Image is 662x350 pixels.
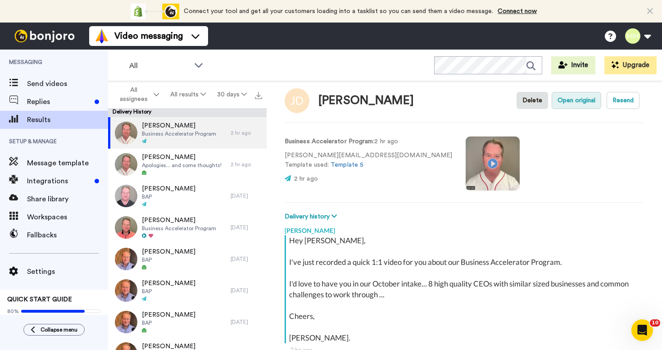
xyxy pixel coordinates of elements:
span: All assignees [115,86,152,104]
img: d4a71aab-3678-493b-96e9-9ffddd6c5fef-thumb.jpg [115,122,137,144]
a: [PERSON_NAME]Business Accelerator Program[DATE] [108,212,267,243]
button: Invite [551,56,595,74]
div: [DATE] [231,192,262,200]
iframe: Intercom live chat [631,319,653,341]
span: Settings [27,266,108,277]
div: [DATE] [231,224,262,231]
strong: Business Accelerator Program [285,138,373,145]
span: Fallbacks [27,230,108,241]
img: export.svg [255,92,262,99]
button: All assignees [110,82,165,107]
div: Delivery History [108,108,267,117]
button: Delivery history [285,212,340,222]
a: Connect now [498,8,537,14]
div: [DATE] [231,287,262,294]
a: [PERSON_NAME]BAP[DATE] [108,306,267,338]
span: Send videos [27,78,108,89]
p: [PERSON_NAME][EMAIL_ADDRESS][DOMAIN_NAME] Template used: [285,151,452,170]
div: 2 hr ago [231,129,262,136]
span: [PERSON_NAME] [142,153,222,162]
span: BAP [142,319,195,327]
span: BAP [142,256,195,264]
div: [PERSON_NAME] [285,222,644,235]
span: Message template [27,158,108,168]
span: Connect your tool and get all your customers loading into a tasklist so you can send them a video... [184,8,493,14]
img: Image of John Dwyer [285,88,309,113]
span: [PERSON_NAME] [142,216,216,225]
span: 2 hr ago [294,176,318,182]
button: Upgrade [604,56,657,74]
span: QUICK START GUIDE [7,296,72,303]
button: Export all results that match these filters now. [252,88,265,101]
img: 893ae91c-3848-48b6-8279-fd8ea590b3cd-thumb.jpg [115,248,137,270]
a: [PERSON_NAME]BAP[DATE] [108,243,267,275]
span: Business Accelerator Program [142,130,216,137]
img: 9e043665-3c67-4435-8631-b63694811130-thumb.jpg [115,216,137,239]
span: [PERSON_NAME] [142,184,195,193]
button: Collapse menu [23,324,85,336]
span: Integrations [27,176,91,186]
button: Delete [517,92,548,109]
span: Results [27,114,108,125]
img: bj-logo-header-white.svg [11,30,78,42]
a: [PERSON_NAME]BAP[DATE] [108,275,267,306]
span: BAP [142,193,195,200]
span: [PERSON_NAME] [142,121,216,130]
span: Collapse menu [41,326,77,333]
div: [DATE] [231,318,262,326]
a: [PERSON_NAME]Business Accelerator Program2 hr ago [108,117,267,149]
p: : 2 hr ago [285,137,452,146]
span: [PERSON_NAME] [142,310,195,319]
span: [PERSON_NAME] [142,247,195,256]
a: Template 5 [331,162,363,168]
div: [DATE] [231,255,262,263]
span: Video messaging [114,30,183,42]
div: [PERSON_NAME] [318,94,414,107]
img: 5e96716e-4298-430e-aca0-d9f3f8f7f1b5-thumb.jpg [115,153,137,176]
span: All [129,60,190,71]
span: Share library [27,194,108,205]
img: vm-color.svg [95,29,109,43]
div: 2 hr ago [231,161,262,168]
button: Open original [552,92,601,109]
span: Replies [27,96,91,107]
a: [PERSON_NAME]BAP[DATE] [108,180,267,212]
span: 80% [7,308,19,315]
div: animation [130,4,179,19]
span: Workspaces [27,212,108,223]
span: 10 [650,319,660,327]
button: All results [165,86,212,103]
img: bb0f3d4e-8ffa-45df-bc7d-8f04b68115da-thumb.jpg [115,311,137,333]
a: [PERSON_NAME]Apologies... and some thoughts!2 hr ago [108,149,267,180]
span: BAP [142,288,195,295]
img: f9a1e324-c8c7-4048-83d6-9f91b00c71e4-thumb.jpg [115,185,137,207]
button: 30 days [211,86,252,103]
span: [PERSON_NAME] [142,279,195,288]
div: Hey [PERSON_NAME], I've just recorded a quick 1:1 video for you about our Business Accelerator Pr... [289,235,642,343]
span: Business Accelerator Program [142,225,216,232]
span: Apologies... and some thoughts! [142,162,222,169]
button: Resend [607,92,639,109]
img: 774417e3-27aa-4421-8160-8d542b8b9639-thumb.jpg [115,279,137,302]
